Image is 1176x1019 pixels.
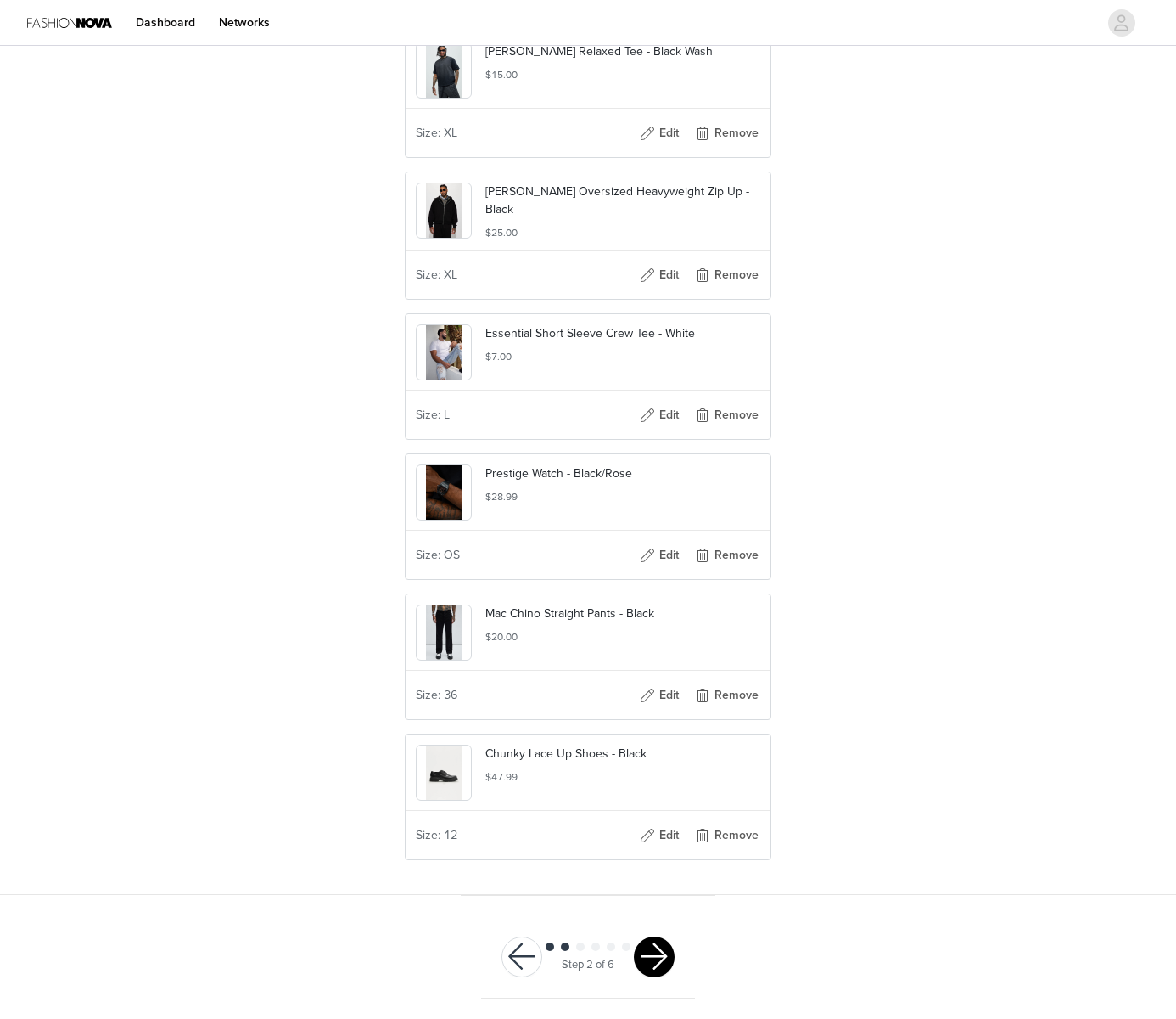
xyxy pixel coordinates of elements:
[485,183,760,218] p: [PERSON_NAME] Oversized Heavyweight Zip Up - Black
[485,605,760,622] p: Mac Chino Straight Pants - Black
[485,464,760,482] p: Prestige Watch - Black/Rose
[485,225,760,240] h5: $25.00
[426,183,462,238] img: product image
[485,629,760,645] h5: $20.00
[692,120,760,147] button: Remove
[562,957,614,974] div: Step 2 of 6
[416,124,457,142] span: Size: XL
[692,262,760,289] button: Remove
[624,402,692,429] button: Edit
[485,489,760,504] h5: $28.99
[426,746,462,800] img: product image
[624,262,692,289] button: Edit
[485,349,760,364] h5: $7.00
[126,3,205,42] a: Dashboard
[485,42,760,60] p: [PERSON_NAME] Relaxed Tee - Black Wash
[426,605,462,660] img: product image
[485,745,760,763] p: Chunky Lace Up Shoes - Black
[624,682,692,709] button: Edit
[416,546,460,564] span: Size: OS
[624,822,692,849] button: Edit
[416,266,457,284] span: Size: XL
[209,3,280,42] a: Networks
[692,682,760,709] button: Remove
[692,542,760,569] button: Remove
[1113,9,1129,37] div: avatar
[624,542,692,569] button: Edit
[426,43,462,98] img: product image
[485,324,760,342] p: Essential Short Sleeve Crew Tee - White
[692,822,760,849] button: Remove
[416,686,457,704] span: Size: 36
[692,402,760,429] button: Remove
[426,465,462,520] img: product image
[426,325,462,380] img: product image
[624,120,692,147] button: Edit
[416,826,457,844] span: Size: 12
[485,769,760,785] h5: $47.99
[416,406,450,424] span: Size: L
[27,3,112,42] img: Fashion Nova Logo
[485,67,760,82] h5: $15.00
